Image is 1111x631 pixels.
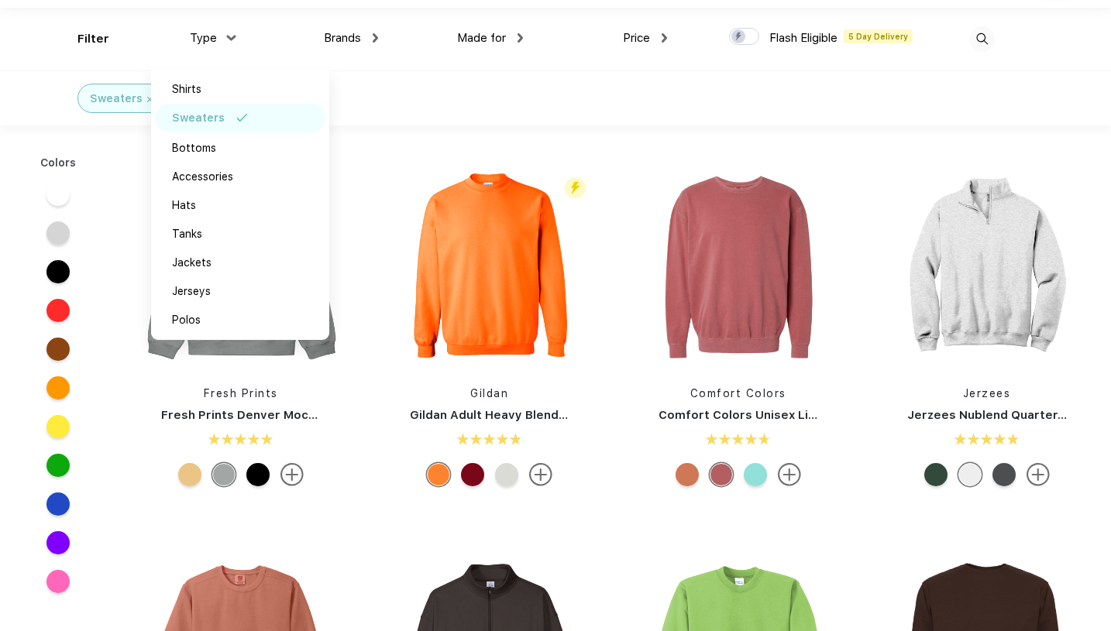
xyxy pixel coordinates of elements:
span: Brands [324,31,361,45]
span: Price [623,31,650,45]
div: Sweaters [172,110,225,126]
div: Ash [958,463,982,486]
img: more.svg [1027,463,1050,486]
div: Black Heather [992,463,1016,486]
img: func=resize&h=266 [138,164,344,370]
div: Black [246,463,270,486]
div: Colors [29,155,88,171]
span: Flash Eligible [769,31,838,45]
div: Tanks [172,226,202,242]
div: Chalky Mint [744,463,767,486]
div: S Orange [427,463,450,486]
a: Fresh Prints [204,387,278,400]
img: more.svg [529,463,552,486]
img: func=resize&h=266 [387,164,593,370]
a: Fresh Prints Denver Mock Neck Heavyweight Sweatshirt [161,408,497,422]
a: Jerzees [963,387,1011,400]
span: Made for [457,31,506,45]
img: more.svg [280,463,304,486]
div: Bottoms [172,140,216,156]
img: filter_selected.svg [236,114,248,122]
span: Type [190,31,217,45]
span: 5 Day Delivery [844,29,913,43]
div: Crimson [710,463,733,486]
img: dropdown.png [662,33,667,43]
div: Hats [172,197,196,214]
a: Comfort Colors [690,387,786,400]
img: dropdown.png [373,33,378,43]
div: Jerseys [172,283,211,300]
img: func=resize&h=266 [884,164,1090,370]
div: Yam [676,463,699,486]
img: flash_active_toggle.svg [565,177,586,198]
div: Antiq Cherry Red [461,463,484,486]
a: Gildan [470,387,508,400]
div: Forest Green [924,463,948,486]
a: Comfort Colors Unisex Lightweight Cotton Crewneck Sweatshirt [659,408,1044,422]
div: Bahama Yellow [178,463,201,486]
img: func=resize&h=266 [635,164,841,370]
div: Filter [77,30,109,48]
div: Heathered Grey [212,463,236,486]
div: Ash [495,463,518,486]
div: Accessories [172,169,233,185]
div: Polos [172,312,201,328]
div: Jackets [172,255,212,271]
img: dropdown.png [226,35,236,40]
img: filter_cancel.svg [147,97,153,102]
img: dropdown.png [518,33,523,43]
a: Gildan Adult Heavy Blend Adult 8 Oz. 50/50 Fleece Crew [410,408,742,422]
div: Shirts [172,81,201,98]
img: desktop_search.svg [969,26,995,52]
img: more.svg [778,463,801,486]
div: Sweaters [90,91,143,107]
